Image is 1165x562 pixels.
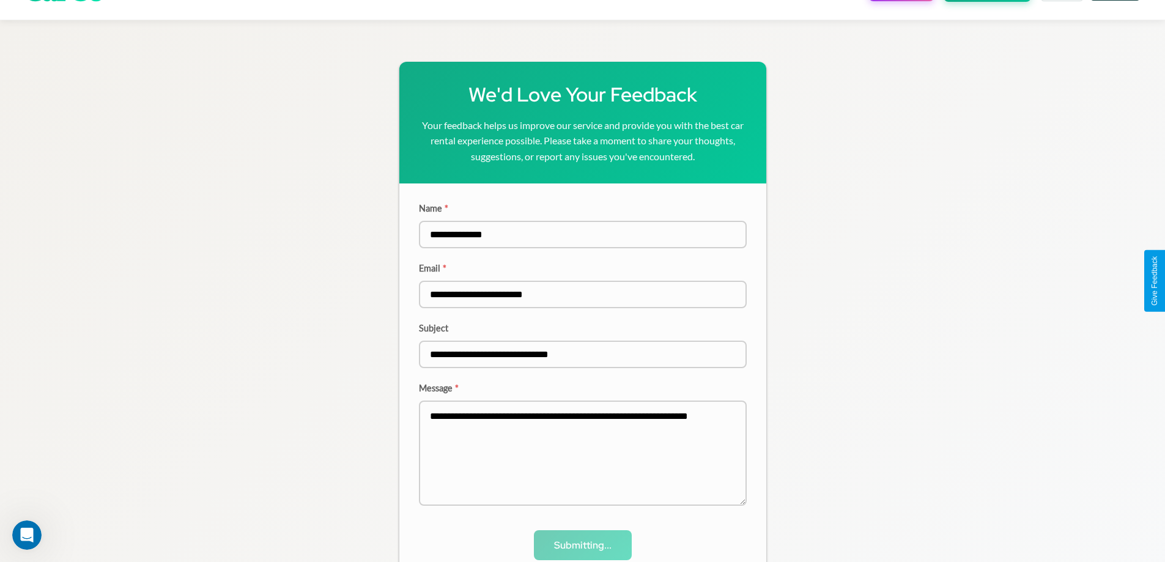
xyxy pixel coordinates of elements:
label: Email [419,263,747,273]
label: Message [419,383,747,393]
div: Give Feedback [1150,256,1159,306]
label: Name [419,203,747,213]
button: Submitting... [534,530,632,560]
iframe: Intercom live chat [12,520,42,550]
h1: We'd Love Your Feedback [419,81,747,108]
p: Your feedback helps us improve our service and provide you with the best car rental experience po... [419,117,747,165]
label: Subject [419,323,747,333]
